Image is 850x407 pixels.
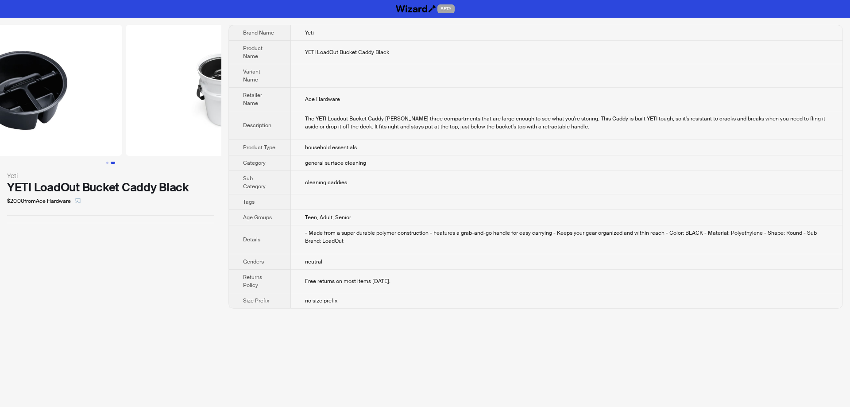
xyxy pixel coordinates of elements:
span: Tags [243,198,255,205]
span: Teen, Adult, Senior [305,214,351,221]
span: Brand Name [243,29,274,36]
span: neutral [305,258,322,265]
span: Variant Name [243,68,260,83]
span: select [75,198,81,203]
span: Returns Policy [243,274,262,289]
button: Go to slide 1 [106,162,108,164]
span: Retailer Name [243,92,262,107]
span: Details [243,236,260,243]
span: Description [243,122,271,129]
div: $20.00 from Ace Hardware [7,194,214,208]
span: general surface cleaning [305,159,366,167]
span: Genders [243,258,264,265]
span: household essentials [305,144,357,151]
span: Age Groups [243,214,272,221]
span: Sub Category [243,175,266,190]
span: Product Type [243,144,275,151]
img: YETI LoadOut Bucket Caddy Black image 2 [126,25,324,156]
div: YETI LoadOut Bucket Caddy Black [7,181,214,194]
span: Ace Hardware [305,96,340,103]
span: cleaning caddies [305,179,347,186]
span: Free returns on most items [DATE]. [305,278,390,285]
div: The YETI Loadout Bucket Caddy haws three compartments that are large enough to see what you're st... [305,115,828,131]
span: YETI LoadOut Bucket Caddy Black [305,49,389,56]
span: no size prefix [305,297,337,304]
div: - Made from a super durable polymer construction - Features a grab-and-go handle for easy carryin... [305,229,828,245]
button: Go to slide 2 [111,162,115,164]
span: Yeti [305,29,314,36]
div: Yeti [7,171,214,181]
span: BETA [437,4,455,13]
span: Size Prefix [243,297,269,304]
span: Product Name [243,45,263,60]
span: Category [243,159,266,167]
